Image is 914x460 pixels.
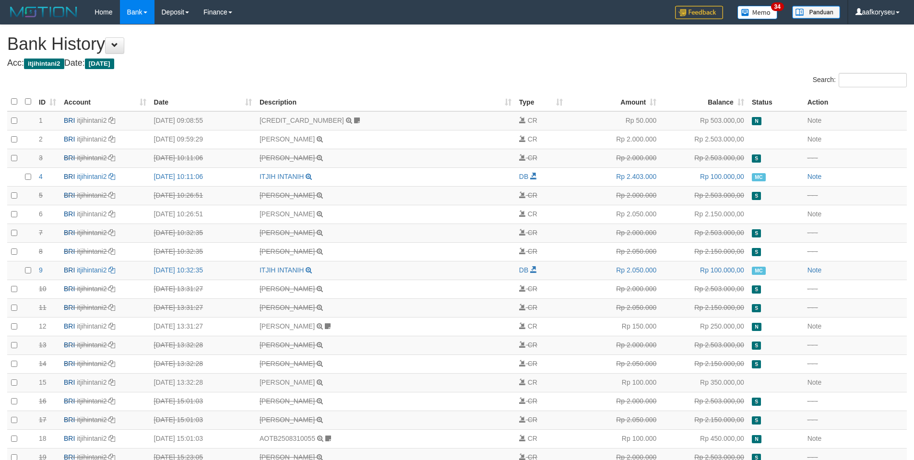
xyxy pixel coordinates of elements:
[567,242,661,261] td: Rp 2.050.000
[567,336,661,354] td: Rp 2.000.000
[660,336,748,354] td: Rp 2.503.000,00
[567,261,661,280] td: Rp 2.050.000
[108,135,115,143] a: Copy itjihintani2 to clipboard
[60,93,150,111] th: Account: activate to sort column ascending
[660,373,748,392] td: Rp 350.000,00
[567,298,661,317] td: Rp 2.050.000
[804,298,907,317] td: - - -
[39,341,47,349] span: 13
[737,6,778,19] img: Button%20Memo.svg
[839,73,907,87] input: Search:
[528,117,537,124] span: CR
[108,229,115,236] a: Copy itjihintani2 to clipboard
[35,93,60,111] th: ID: activate to sort column ascending
[660,280,748,298] td: Rp 2.503.000,00
[567,317,661,336] td: Rp 150.000
[260,435,315,442] a: AOTB2508310055
[260,154,315,162] a: [PERSON_NAME]
[39,416,47,424] span: 17
[39,210,43,218] span: 6
[150,411,256,429] td: [DATE] 15:01:03
[660,392,748,411] td: Rp 2.503.000,00
[260,210,315,218] a: [PERSON_NAME]
[528,397,537,405] span: CR
[528,248,537,255] span: CR
[108,210,115,218] a: Copy itjihintani2 to clipboard
[39,117,43,124] span: 1
[77,135,107,143] a: itjihintani2
[150,205,256,224] td: [DATE] 10:26:51
[660,242,748,261] td: Rp 2.150.000,00
[150,354,256,373] td: [DATE] 13:32:28
[77,435,107,442] a: itjihintani2
[752,267,766,275] span: Manually Checked by: aafzefaya
[150,280,256,298] td: [DATE] 13:31:27
[150,167,256,186] td: [DATE] 10:11:06
[807,322,822,330] a: Note
[150,336,256,354] td: [DATE] 13:32:28
[752,285,761,294] span: Duplicate/Skipped
[567,354,661,373] td: Rp 2.050.000
[813,73,907,87] label: Search:
[150,111,256,130] td: [DATE] 09:08:55
[567,111,661,130] td: Rp 50.000
[39,154,43,162] span: 3
[752,192,761,200] span: Duplicate/Skipped
[804,280,907,298] td: - - -
[150,93,256,111] th: Date: activate to sort column ascending
[528,322,537,330] span: CR
[39,304,47,311] span: 11
[108,304,115,311] a: Copy itjihintani2 to clipboard
[108,191,115,199] a: Copy itjihintani2 to clipboard
[260,285,315,293] a: [PERSON_NAME]
[77,416,107,424] a: itjihintani2
[660,317,748,336] td: Rp 250.000,00
[260,135,315,143] a: [PERSON_NAME]
[7,5,80,19] img: MOTION_logo.png
[567,93,661,111] th: Amount: activate to sort column ascending
[528,360,537,367] span: CR
[150,261,256,280] td: [DATE] 10:32:35
[807,210,822,218] a: Note
[260,229,315,236] a: [PERSON_NAME]
[39,360,47,367] span: 14
[567,167,661,186] td: Rp 2.403.000
[64,285,75,293] span: BRI
[39,191,43,199] span: 5
[7,35,907,54] h1: Bank History
[567,392,661,411] td: Rp 2.000.000
[108,266,115,274] a: Copy itjihintani2 to clipboard
[260,248,315,255] a: [PERSON_NAME]
[804,93,907,111] th: Action
[77,397,107,405] a: itjihintani2
[807,173,822,180] a: Note
[260,378,315,386] a: [PERSON_NAME]
[64,135,75,143] span: BRI
[77,191,107,199] a: itjihintani2
[528,229,537,236] span: CR
[771,2,784,11] span: 34
[804,224,907,242] td: - - -
[64,397,75,405] span: BRI
[528,304,537,311] span: CR
[660,429,748,448] td: Rp 450.000,00
[108,360,115,367] a: Copy itjihintani2 to clipboard
[39,173,43,180] span: 4
[77,304,107,311] a: itjihintani2
[660,224,748,242] td: Rp 2.503.000,00
[77,285,107,293] a: itjihintani2
[64,435,75,442] span: BRI
[77,266,107,274] a: itjihintani2
[39,248,43,255] span: 8
[24,59,64,69] span: itjihintani2
[660,111,748,130] td: Rp 503.000,00
[660,167,748,186] td: Rp 100.000,00
[150,130,256,149] td: [DATE] 09:59:29
[752,304,761,312] span: Duplicate/Skipped
[804,411,907,429] td: - - -
[77,322,107,330] a: itjihintani2
[528,378,537,386] span: CR
[39,266,43,274] span: 9
[660,93,748,111] th: Balance: activate to sort column ascending
[752,323,761,331] span: Has Note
